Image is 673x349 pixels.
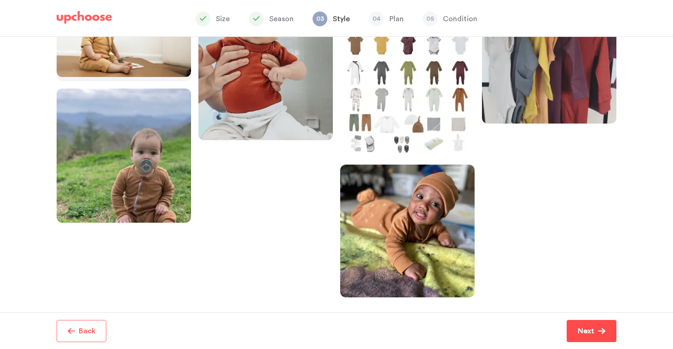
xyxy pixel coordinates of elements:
[57,11,112,28] a: UpChoose
[443,13,477,24] p: Condition
[369,12,384,26] span: 04
[216,13,230,24] p: Size
[313,12,327,26] span: 03
[578,325,594,337] p: Next
[423,12,437,26] span: 05
[333,13,350,24] p: Style
[269,13,294,24] p: Season
[389,13,404,24] p: Plan
[79,325,96,337] p: Back
[567,320,616,342] button: Next
[57,11,112,24] img: UpChoose
[57,320,106,342] button: Back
